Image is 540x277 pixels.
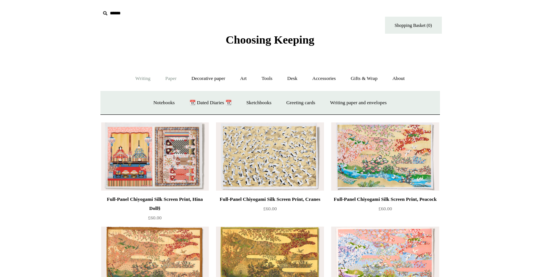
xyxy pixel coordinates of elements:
[216,122,324,191] a: Full-Panel Chiyogami Silk Screen Print, Cranes Full-Panel Chiyogami Silk Screen Print, Cranes
[385,69,412,89] a: About
[263,206,277,211] span: £60.00
[331,195,439,226] a: Full-Panel Chiyogami Silk Screen Print, Peacock £60.00
[280,69,304,89] a: Desk
[305,69,343,89] a: Accessories
[128,69,157,89] a: Writing
[385,17,442,34] a: Shopping Basket (0)
[216,195,324,226] a: Full-Panel Chiyogami Silk Screen Print, Cranes £60.00
[148,215,162,221] span: £60.00
[280,93,322,113] a: Greeting cards
[218,195,322,204] div: Full-Panel Chiyogami Silk Screen Print, Cranes
[216,122,324,191] img: Full-Panel Chiyogami Silk Screen Print, Cranes
[101,122,209,191] a: Full-Panel Chiyogami Silk Screen Print, Hina Doll§ Full-Panel Chiyogami Silk Screen Print, Hina D...
[331,122,439,191] img: Full-Panel Chiyogami Silk Screen Print, Peacock
[331,122,439,191] a: Full-Panel Chiyogami Silk Screen Print, Peacock Full-Panel Chiyogami Silk Screen Print, Peacock
[344,69,384,89] a: Gifts & Wrap
[333,195,437,204] div: Full-Panel Chiyogami Silk Screen Print, Peacock
[103,195,207,213] div: Full-Panel Chiyogami Silk Screen Print, Hina Doll§
[183,93,238,113] a: 📆 Dated Diaries 📆
[323,93,393,113] a: Writing paper and envelopes
[147,93,182,113] a: Notebooks
[101,195,209,226] a: Full-Panel Chiyogami Silk Screen Print, Hina Doll§ £60.00
[233,69,254,89] a: Art
[158,69,183,89] a: Paper
[101,122,209,191] img: Full-Panel Chiyogami Silk Screen Print, Hina Doll§
[239,93,278,113] a: Sketchbooks
[225,39,314,45] a: Choosing Keeping
[379,206,392,211] span: £60.00
[185,69,232,89] a: Decorative paper
[225,33,314,46] span: Choosing Keeping
[255,69,279,89] a: Tools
